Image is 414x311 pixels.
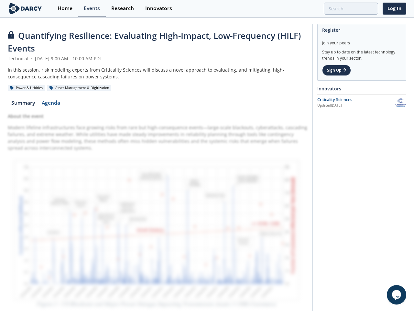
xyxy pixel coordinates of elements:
div: Updated [DATE] [317,103,395,108]
span: • [30,55,34,62]
a: Summary [8,100,38,108]
a: Criticality Sciences Updated[DATE] Criticality Sciences [317,97,406,108]
div: Join your peers [322,36,401,46]
img: logo-wide.svg [8,3,43,14]
div: In this session, risk modeling experts from Criticality Sciences will discuss a novel approach to... [8,66,308,80]
div: Innovators [145,6,172,11]
div: Asset Management & Digitization [47,85,111,91]
div: Innovators [317,83,406,94]
div: Stay up to date on the latest technology trends in your sector. [322,46,401,61]
span: Quantifying Resilience: Evaluating High-Impact, Low-Frequency (HILF) Events [8,30,301,54]
div: Research [111,6,134,11]
iframe: chat widget [387,285,408,305]
a: Agenda [38,100,63,108]
div: Register [322,24,401,36]
a: Sign Up [322,65,351,76]
div: Technical [DATE] 9:00 AM - 10:00 AM PDT [8,55,308,62]
img: Criticality Sciences [395,97,406,108]
div: Home [58,6,72,11]
div: Criticality Sciences [317,97,395,103]
input: Advanced Search [324,3,378,15]
div: Power & Utilities [8,85,45,91]
div: Events [84,6,100,11]
a: Log In [383,3,406,15]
